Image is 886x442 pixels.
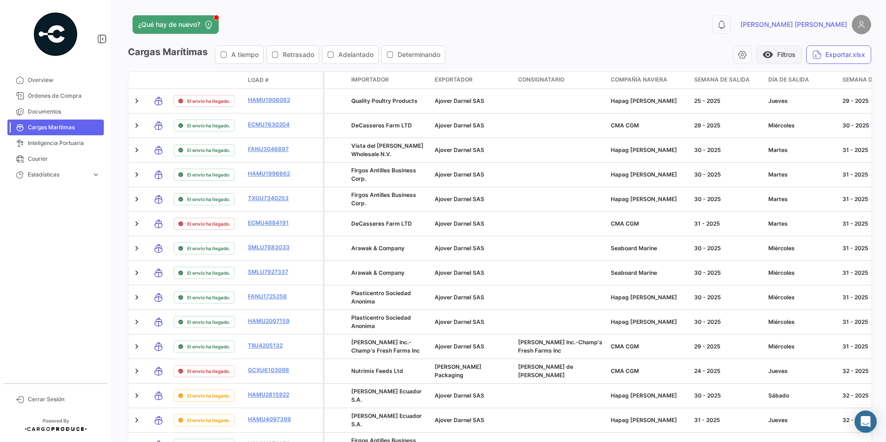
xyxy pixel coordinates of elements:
[694,318,761,326] div: 30 - 2025
[768,244,835,253] div: Miércoles
[92,170,100,179] span: expand_more
[435,294,484,301] span: Ajover Darnel SAS
[382,46,445,63] button: Determinando
[756,45,802,64] button: visibilityFiltros
[611,367,639,374] span: CMA CGM
[231,50,259,59] span: A tiempo
[351,142,424,158] span: Vista del Valle Wholesale N.V.
[351,367,403,374] span: Nutrimix Feeds Ltd
[611,318,677,325] span: Hapag Lloyd
[248,292,296,301] a: FANU1725256
[435,245,484,252] span: Ajover Darnel SAS
[248,243,296,252] a: SMLU7883033
[338,50,373,59] span: Adelantado
[132,244,141,253] a: Expand/Collapse Row
[147,76,170,84] datatable-header-cell: Modo de Transporte
[7,135,104,151] a: Inteligencia Portuaria
[611,122,639,129] span: CMA CGM
[694,146,761,154] div: 30 - 2025
[28,395,100,404] span: Cerrar Sesión
[248,391,296,399] a: HAMU2815922
[694,220,761,228] div: 31 - 2025
[132,391,141,400] a: Expand/Collapse Row
[611,392,677,399] span: Hapag Lloyd
[694,121,761,130] div: 29 - 2025
[611,97,677,104] span: Hapag Lloyd
[187,220,230,227] span: El envío ha llegado.
[694,170,761,179] div: 30 - 2025
[351,167,416,182] span: Firgos Antilles Business Corp.
[28,170,88,179] span: Estadísticas
[351,76,389,84] span: Importador
[431,72,514,88] datatable-header-cell: Exportador
[28,123,100,132] span: Cargas Marítimas
[248,96,296,104] a: HAMU1906062
[694,97,761,105] div: 25 - 2025
[435,318,484,325] span: Ajover Darnel SAS
[768,170,835,179] div: Martes
[132,317,141,327] a: Expand/Collapse Row
[611,343,639,350] span: CMA CGM
[762,49,773,60] span: visibility
[768,195,835,203] div: Martes
[740,20,847,29] span: [PERSON_NAME] [PERSON_NAME]
[351,269,405,276] span: Arawak & Company
[132,268,141,278] a: Expand/Collapse Row
[28,107,100,116] span: Documentos
[324,72,348,88] datatable-header-cell: Carga Protegida
[611,294,677,301] span: Hapag Lloyd
[248,366,296,374] a: GCXU6103098
[854,410,877,433] div: Abrir Intercom Messenger
[852,15,871,34] img: placeholder-user.png
[187,171,230,178] span: El envío ha llegado.
[694,293,761,302] div: 30 - 2025
[611,196,677,202] span: Hapag Lloyd
[351,97,418,104] span: Quality Poultry Products
[611,76,667,84] span: Compañía naviera
[187,97,230,105] span: El envío ha llegado.
[187,343,230,350] span: El envío ha llegado.
[248,317,296,325] a: HAMU2007159
[170,76,244,84] datatable-header-cell: Estado de Envio
[267,46,319,63] button: Retrasado
[7,72,104,88] a: Overview
[248,341,296,350] a: TIIU4205132
[351,314,411,329] span: Plasticentro Sociedad Anonima
[348,72,431,88] datatable-header-cell: Importador
[132,293,141,302] a: Expand/Collapse Row
[351,412,422,428] span: Darnel Ecuador S.A.
[768,342,835,351] div: Miércoles
[768,269,835,277] div: Miércoles
[694,416,761,424] div: 31 - 2025
[187,367,230,375] span: El envío ha llegado.
[768,146,835,154] div: Martes
[768,416,835,424] div: Jueves
[768,391,835,400] div: Sábado
[690,72,765,88] datatable-header-cell: Semana de Salida
[765,72,839,88] datatable-header-cell: Día de Salida
[398,50,440,59] span: Determinando
[300,76,323,84] datatable-header-cell: Póliza
[611,269,657,276] span: Seaboard Marine
[132,195,141,204] a: Expand/Collapse Row
[611,417,677,423] span: Hapag Lloyd
[351,122,412,129] span: DeCasseres Farm LTD
[435,76,473,84] span: Exportador
[768,367,835,375] div: Jueves
[351,191,416,207] span: Firgos Antilles Business Corp.
[694,76,750,84] span: Semana de Salida
[132,145,141,155] a: Expand/Collapse Row
[248,219,296,227] a: ECMU4884191
[132,121,141,130] a: Expand/Collapse Row
[435,363,481,379] span: Darnel Packaging
[768,97,835,105] div: Jueves
[248,415,296,423] a: HAMU4097399
[351,245,405,252] span: Arawak & Company
[806,45,871,64] button: Exportar.xlsx
[138,20,200,29] span: ¿Qué hay de nuevo?
[248,194,296,202] a: TXGU7340253
[435,220,484,227] span: Ajover Darnel SAS
[187,146,230,154] span: El envío ha llegado.
[132,342,141,351] a: Expand/Collapse Row
[215,46,263,63] button: A tiempo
